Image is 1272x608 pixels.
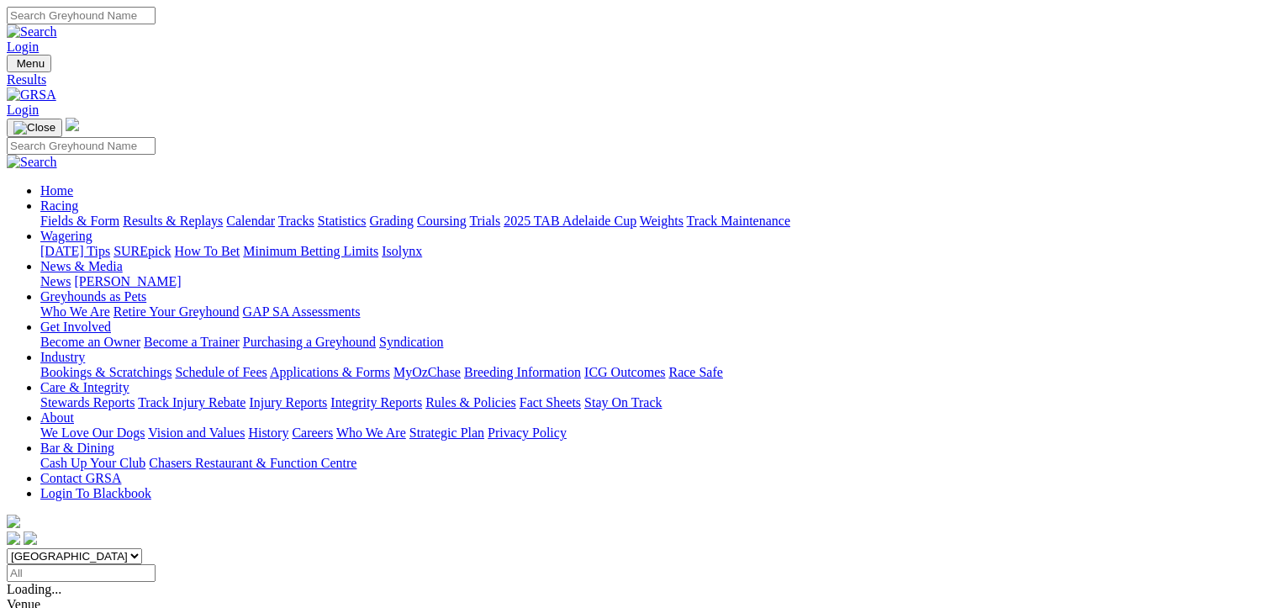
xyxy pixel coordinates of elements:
a: [DATE] Tips [40,244,110,258]
a: Race Safe [668,365,722,379]
a: Bar & Dining [40,441,114,455]
span: Menu [17,57,45,70]
a: MyOzChase [393,365,461,379]
a: Chasers Restaurant & Function Centre [149,456,356,470]
a: Isolynx [382,244,422,258]
a: Track Injury Rebate [138,395,245,410]
a: Applications & Forms [270,365,390,379]
a: Care & Integrity [40,380,129,394]
a: Tracks [278,214,314,228]
a: SUREpick [113,244,171,258]
button: Toggle navigation [7,119,62,137]
img: Search [7,155,57,170]
div: News & Media [40,274,1265,289]
input: Select date [7,564,156,582]
a: Racing [40,198,78,213]
img: Close [13,121,55,135]
div: Racing [40,214,1265,229]
a: Schedule of Fees [175,365,267,379]
a: Fields & Form [40,214,119,228]
button: Toggle navigation [7,55,51,72]
a: News [40,274,71,288]
a: Get Involved [40,320,111,334]
a: News & Media [40,259,123,273]
div: Greyhounds as Pets [40,304,1265,320]
a: Industry [40,350,85,364]
a: Minimum Betting Limits [243,244,378,258]
a: Login To Blackbook [40,486,151,500]
a: We Love Our Dogs [40,426,145,440]
a: Retire Your Greyhound [113,304,240,319]
input: Search [7,137,156,155]
img: facebook.svg [7,531,20,545]
div: Care & Integrity [40,395,1265,410]
a: Integrity Reports [330,395,422,410]
a: Stay On Track [584,395,662,410]
a: Home [40,183,73,198]
a: Purchasing a Greyhound [243,335,376,349]
a: Careers [292,426,333,440]
img: logo-grsa-white.png [66,118,79,131]
div: Get Involved [40,335,1265,350]
img: twitter.svg [24,531,37,545]
a: GAP SA Assessments [243,304,361,319]
a: Privacy Policy [488,426,567,440]
div: Industry [40,365,1265,380]
img: logo-grsa-white.png [7,515,20,528]
a: 2025 TAB Adelaide Cup [504,214,636,228]
a: Who We Are [336,426,406,440]
a: Statistics [318,214,367,228]
a: ICG Outcomes [584,365,665,379]
a: Injury Reports [249,395,327,410]
span: Loading... [7,582,61,596]
a: Cash Up Your Club [40,456,145,470]
a: Syndication [379,335,443,349]
div: Wagering [40,244,1265,259]
a: Grading [370,214,414,228]
a: Results [7,72,1265,87]
a: History [248,426,288,440]
a: How To Bet [175,244,240,258]
a: Track Maintenance [687,214,790,228]
img: Search [7,24,57,40]
a: Strategic Plan [409,426,484,440]
a: [PERSON_NAME] [74,274,181,288]
a: Results & Replays [123,214,223,228]
a: Rules & Policies [425,395,516,410]
div: About [40,426,1265,441]
a: Coursing [417,214,467,228]
input: Search [7,7,156,24]
div: Bar & Dining [40,456,1265,471]
a: Weights [640,214,684,228]
a: Trials [469,214,500,228]
a: Wagering [40,229,92,243]
a: Who We Are [40,304,110,319]
a: Calendar [226,214,275,228]
img: GRSA [7,87,56,103]
a: Vision and Values [148,426,245,440]
a: Become an Owner [40,335,140,349]
a: Fact Sheets [520,395,581,410]
a: Become a Trainer [144,335,240,349]
a: About [40,410,74,425]
a: Breeding Information [464,365,581,379]
a: Login [7,103,39,117]
a: Greyhounds as Pets [40,289,146,304]
a: Login [7,40,39,54]
a: Bookings & Scratchings [40,365,172,379]
a: Stewards Reports [40,395,135,410]
a: Contact GRSA [40,471,121,485]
